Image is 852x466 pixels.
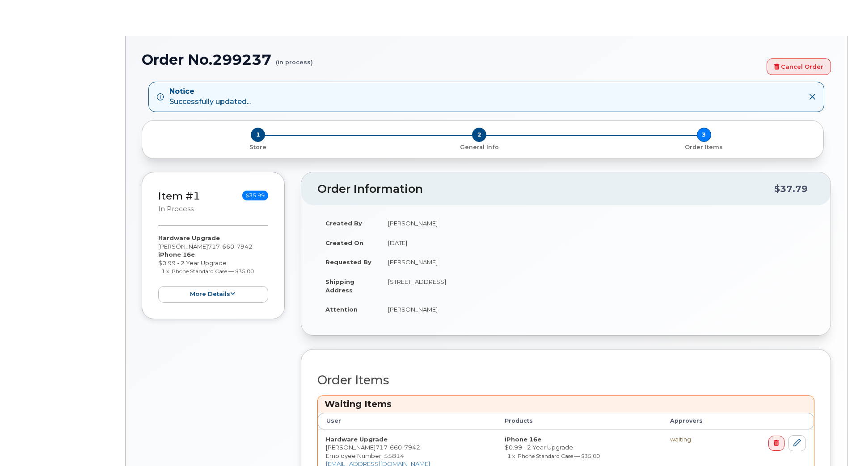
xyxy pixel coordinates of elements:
[276,52,313,66] small: (in process)
[670,435,726,444] div: waiting
[208,243,253,250] span: 717
[234,243,253,250] span: 7942
[325,239,363,246] strong: Created On
[158,286,268,303] button: more details
[507,453,600,459] small: 1 x iPhone Standard Case — $35.00
[326,452,404,459] span: Employee Number: 55814
[326,436,388,443] strong: Hardware Upgrade
[317,374,814,387] h2: Order Items
[497,413,662,429] th: Products
[242,191,268,200] span: $35.99
[158,234,268,303] div: [PERSON_NAME] $0.99 - 2 Year Upgrade
[149,142,367,151] a: 1 Store
[505,436,541,443] strong: iPhone 16e
[158,205,194,213] small: in process
[220,243,234,250] span: 660
[169,87,251,107] div: Successfully updated...
[767,58,831,75] a: Cancel Order
[142,52,762,67] h1: Order No.299237
[161,268,254,275] small: 1 x iPhone Standard Case — $35.00
[325,220,362,227] strong: Created By
[380,300,814,319] td: [PERSON_NAME]
[371,143,588,151] p: General Info
[375,444,420,451] span: 717
[158,234,220,241] strong: Hardware Upgrade
[367,142,592,151] a: 2 General Info
[662,413,734,429] th: Approvers
[153,143,363,151] p: Store
[325,306,358,313] strong: Attention
[380,272,814,300] td: [STREET_ADDRESS]
[774,180,808,197] div: $37.79
[318,413,497,429] th: User
[380,233,814,253] td: [DATE]
[158,251,195,258] strong: iPhone 16e
[402,444,420,451] span: 7942
[158,190,200,202] a: Item #1
[317,183,774,196] h2: Order Information
[325,258,371,266] strong: Requested By
[380,252,814,272] td: [PERSON_NAME]
[388,444,402,451] span: 660
[325,278,354,294] strong: Shipping Address
[169,87,251,97] strong: Notice
[325,398,807,410] h3: Waiting Items
[472,128,486,142] span: 2
[251,128,265,142] span: 1
[380,213,814,233] td: [PERSON_NAME]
